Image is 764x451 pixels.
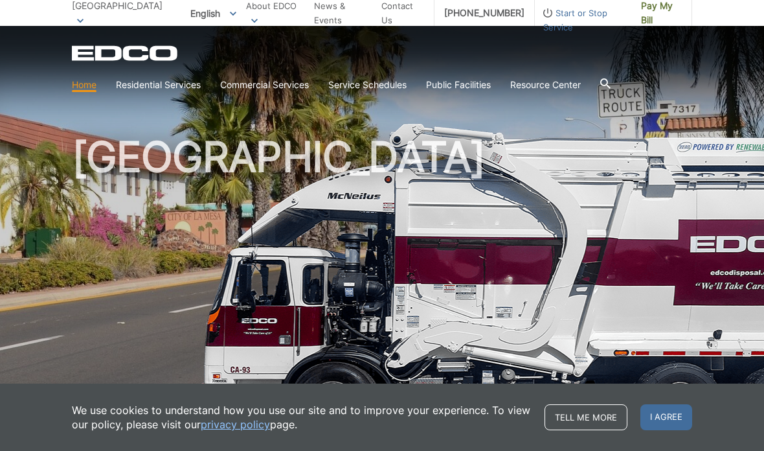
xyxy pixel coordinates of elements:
a: Commercial Services [220,78,309,92]
a: EDCD logo. Return to the homepage. [72,45,179,61]
a: privacy policy [201,417,270,432]
a: Public Facilities [426,78,491,92]
a: Tell me more [545,404,627,430]
a: Home [72,78,96,92]
span: English [181,3,246,24]
a: Residential Services [116,78,201,92]
p: We use cookies to understand how you use our site and to improve your experience. To view our pol... [72,403,532,432]
h1: [GEOGRAPHIC_DATA] [72,136,692,421]
a: Service Schedules [328,78,407,92]
span: I agree [640,404,692,430]
a: Resource Center [510,78,581,92]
